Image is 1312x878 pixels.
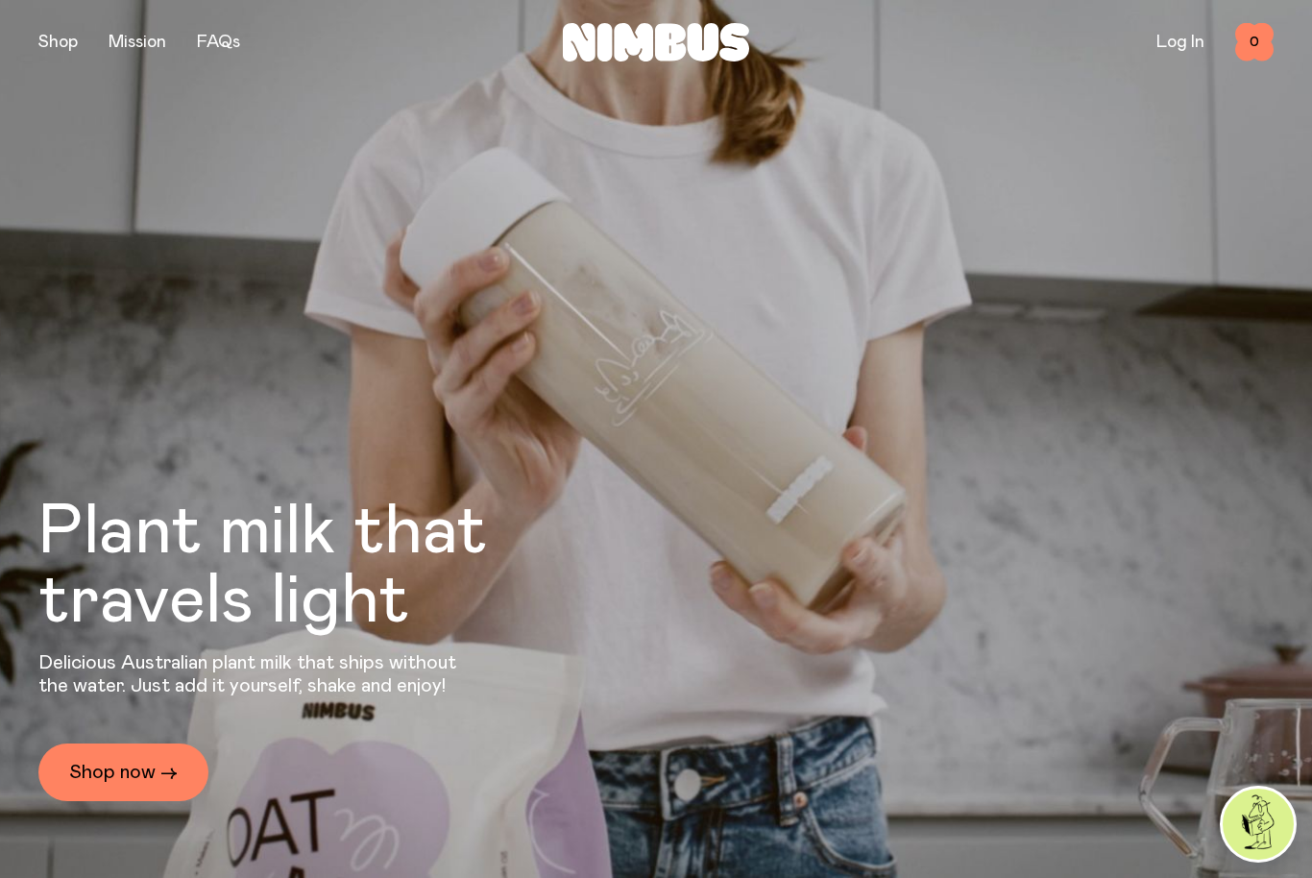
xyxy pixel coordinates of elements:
img: agent [1223,789,1294,860]
a: Mission [109,34,166,51]
p: Delicious Australian plant milk that ships without the water. Just add it yourself, shake and enjoy! [38,651,469,697]
button: 0 [1235,23,1274,61]
a: FAQs [197,34,240,51]
a: Shop now → [38,744,208,801]
a: Log In [1156,34,1204,51]
h1: Plant milk that travels light [38,498,592,636]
